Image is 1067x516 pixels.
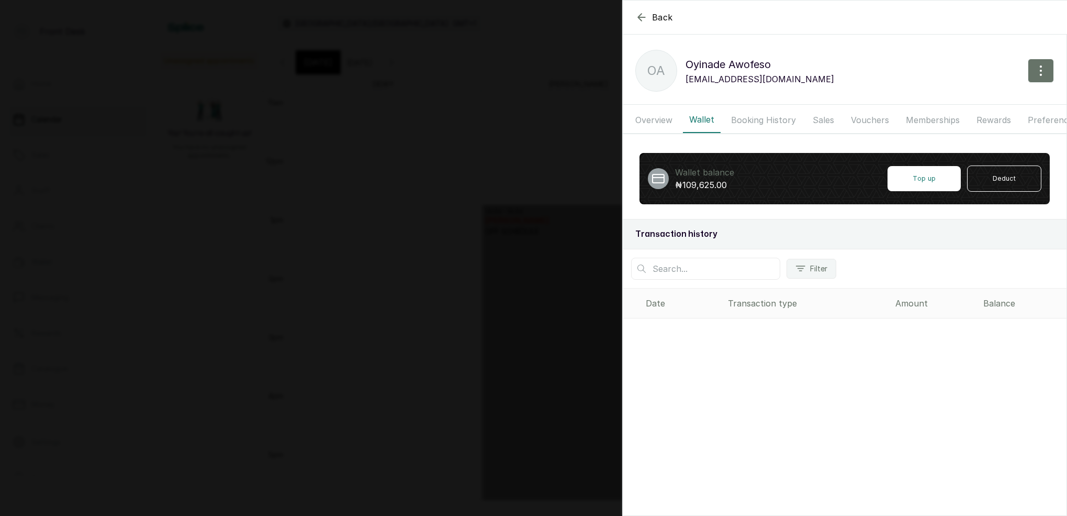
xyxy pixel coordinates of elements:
button: Booking History [725,107,802,133]
button: Deduct [967,166,1041,192]
button: Filter [787,259,836,279]
div: Transaction type [728,297,887,310]
button: Vouchers [845,107,895,133]
span: Back [652,11,673,24]
span: Filter [810,264,827,274]
button: Back [635,11,673,24]
p: Oyinade Awofeso [686,56,834,73]
div: Amount [895,297,975,310]
p: ₦109,625.00 [675,179,734,191]
button: Memberships [900,107,966,133]
button: Top up [888,166,961,191]
div: Date [646,297,720,310]
p: OA [647,61,665,80]
p: Wallet balance [675,166,734,179]
button: Sales [806,107,840,133]
button: Rewards [970,107,1017,133]
button: Wallet [683,107,721,133]
h2: Transaction history [635,228,1054,240]
div: Balance [983,297,1062,310]
p: [EMAIL_ADDRESS][DOMAIN_NAME] [686,73,834,85]
input: Search... [631,258,780,280]
button: Overview [629,107,679,133]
